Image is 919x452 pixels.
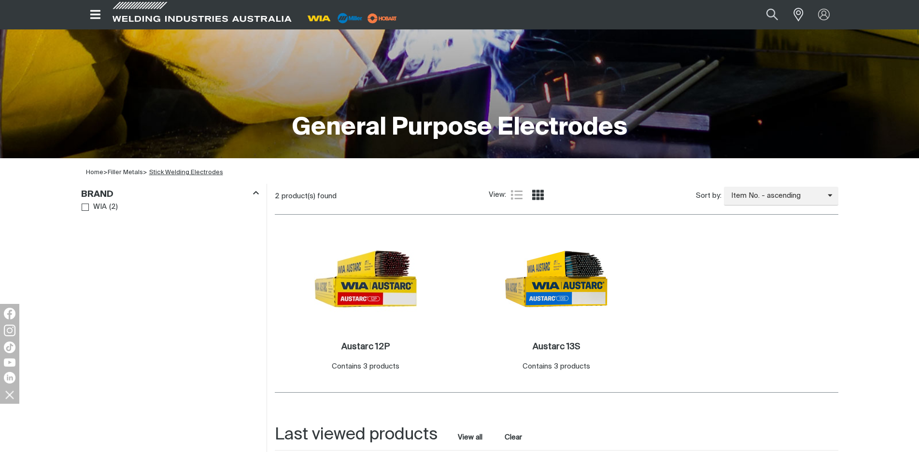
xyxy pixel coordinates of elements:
span: Sort by: [696,191,721,202]
img: YouTube [4,358,15,367]
div: Contains 3 products [523,361,590,372]
img: miller [365,11,400,26]
aside: Filters [81,184,259,214]
span: > [108,169,147,176]
img: Instagram [4,325,15,336]
a: Austarc 12P [341,342,390,353]
a: List view [511,189,523,201]
span: Item No. - ascending [724,191,828,202]
h3: Brand [81,189,113,200]
span: View: [489,190,506,201]
div: Brand [81,187,259,200]
h1: General Purpose Electrodes [292,112,627,144]
h2: Austarc 12P [341,342,390,351]
img: Facebook [4,308,15,319]
a: Filler Metals [108,169,143,176]
ul: Brand [82,201,258,214]
span: ( 2 ) [109,202,118,213]
a: Austarc 13S [533,342,580,353]
a: miller [365,14,400,22]
a: WIA [82,201,107,214]
img: LinkedIn [4,372,15,384]
input: Product name or item number... [743,4,788,26]
h2: Last viewed products [275,424,438,446]
a: Home [86,169,103,176]
section: Product list controls [275,184,838,208]
img: hide socials [1,386,18,403]
a: Stick Welding Electrodes [149,169,223,176]
span: product(s) found [282,192,337,200]
img: Austarc 13S [505,227,608,330]
img: TikTok [4,342,15,353]
div: 2 [275,192,489,201]
button: Search products [756,4,789,26]
div: Contains 3 products [332,361,399,372]
span: > [103,169,108,176]
h2: Austarc 13S [533,342,580,351]
span: WIA [93,202,107,213]
a: View all last viewed products [458,433,482,442]
img: Austarc 12P [314,227,417,330]
button: Clear all last viewed products [503,431,524,444]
